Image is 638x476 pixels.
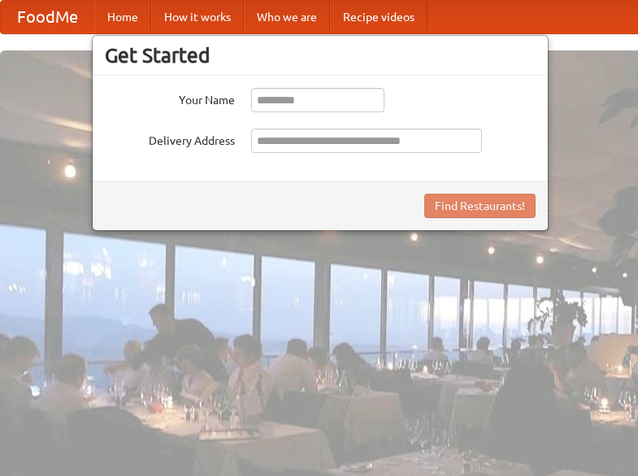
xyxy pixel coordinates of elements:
[1,1,94,33] a: FoodMe
[105,43,536,68] h3: Get Started
[105,129,235,149] label: Delivery Address
[244,1,330,33] a: Who we are
[424,194,536,218] button: Find Restaurants!
[94,1,151,33] a: Home
[151,1,244,33] a: How it works
[330,1,428,33] a: Recipe videos
[105,88,235,108] label: Your Name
